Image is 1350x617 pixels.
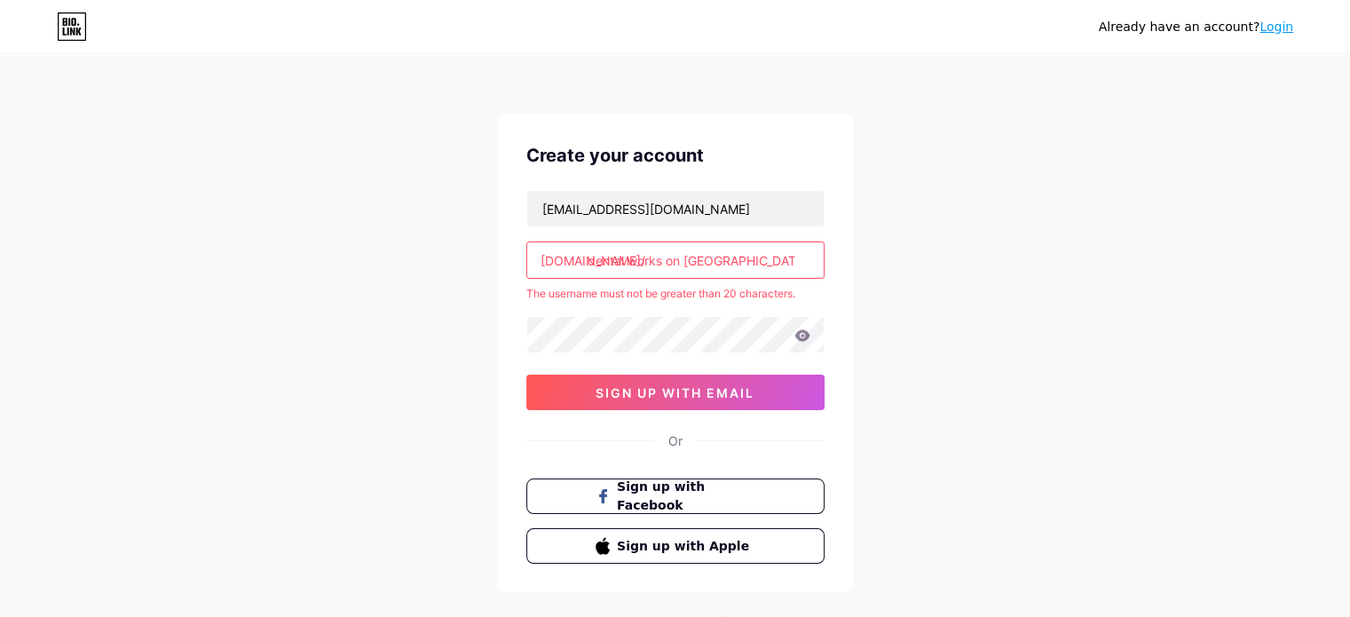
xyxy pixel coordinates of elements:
span: sign up with email [596,385,754,400]
div: The username must not be greater than 20 characters. [526,286,825,302]
input: username [527,242,824,278]
span: Sign up with Apple [617,537,754,556]
div: Create your account [526,142,825,169]
div: Or [668,431,683,450]
input: Email [527,191,824,226]
button: Sign up with Apple [526,528,825,564]
div: [DOMAIN_NAME]/ [541,251,645,270]
a: Login [1259,20,1293,34]
button: Sign up with Facebook [526,479,825,514]
button: sign up with email [526,375,825,410]
div: Already have an account? [1099,18,1293,36]
span: Sign up with Facebook [617,478,754,515]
